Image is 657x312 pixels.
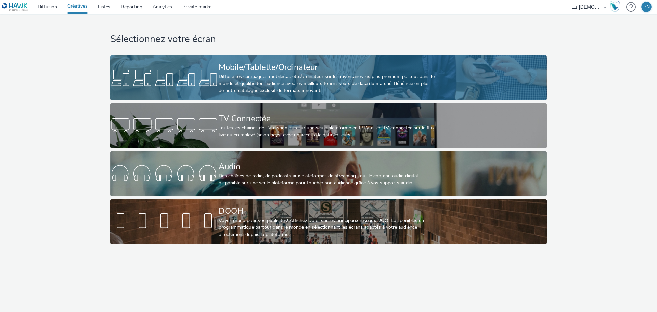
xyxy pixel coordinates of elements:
img: undefined Logo [2,3,28,11]
div: Des chaînes de radio, de podcasts aux plateformes de streaming: tout le contenu audio digital dis... [219,173,436,187]
a: DOOHVoyez grand pour vos publicités! Affichez-vous sur les principaux réseaux DOOH disponibles en... [110,199,546,244]
div: Toutes les chaines de TV disponibles sur une seule plateforme en IPTV et en TV connectée sur le f... [219,125,436,139]
div: PN [643,2,650,12]
div: Audio [219,161,436,173]
h1: Sélectionnez votre écran [110,33,546,46]
img: Hawk Academy [610,1,620,12]
a: TV ConnectéeToutes les chaines de TV disponibles sur une seule plateforme en IPTV et en TV connec... [110,103,546,148]
a: Mobile/Tablette/OrdinateurDiffuse tes campagnes mobile/tablette/ordinateur sur les inventaires le... [110,55,546,100]
div: Voyez grand pour vos publicités! Affichez-vous sur les principaux réseaux DOOH disponibles en pro... [219,217,436,238]
div: TV Connectée [219,113,436,125]
div: DOOH [219,205,436,217]
a: AudioDes chaînes de radio, de podcasts aux plateformes de streaming: tout le contenu audio digita... [110,151,546,196]
div: Diffuse tes campagnes mobile/tablette/ordinateur sur les inventaires les plus premium partout dan... [219,73,436,94]
a: Hawk Academy [610,1,623,12]
div: Mobile/Tablette/Ordinateur [219,61,436,73]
